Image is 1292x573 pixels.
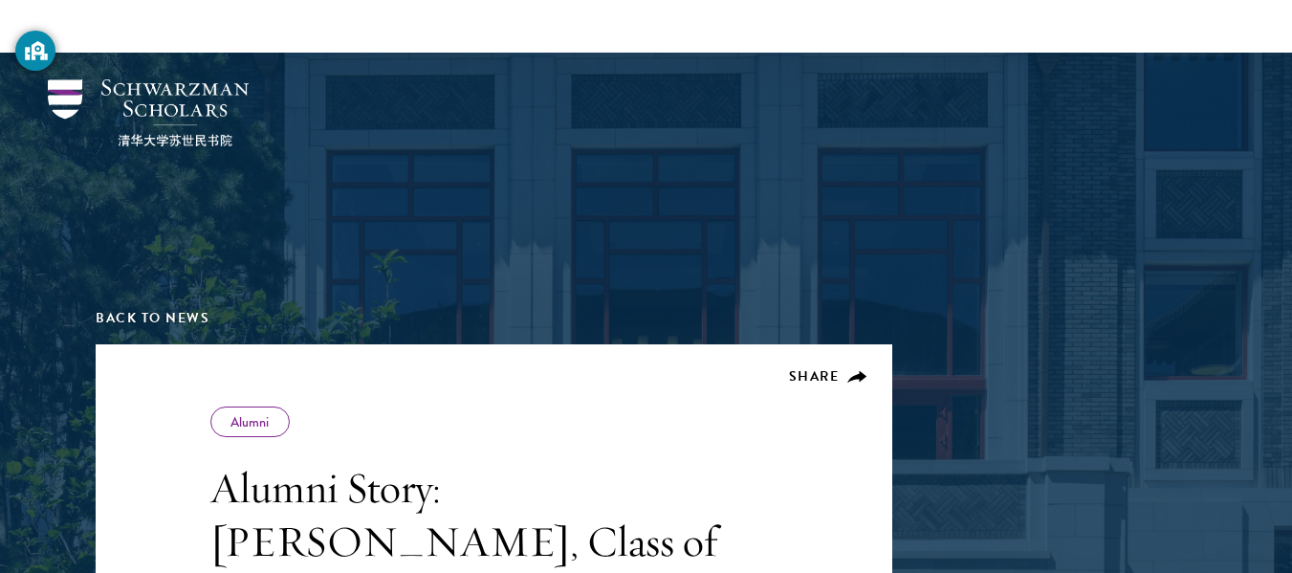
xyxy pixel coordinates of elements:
[15,31,55,71] button: GoGuardian Privacy Information
[48,79,249,146] img: Schwarzman Scholars
[789,366,840,386] span: Share
[230,412,270,431] a: Alumni
[789,368,868,386] button: Share
[96,308,209,328] a: Back to News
